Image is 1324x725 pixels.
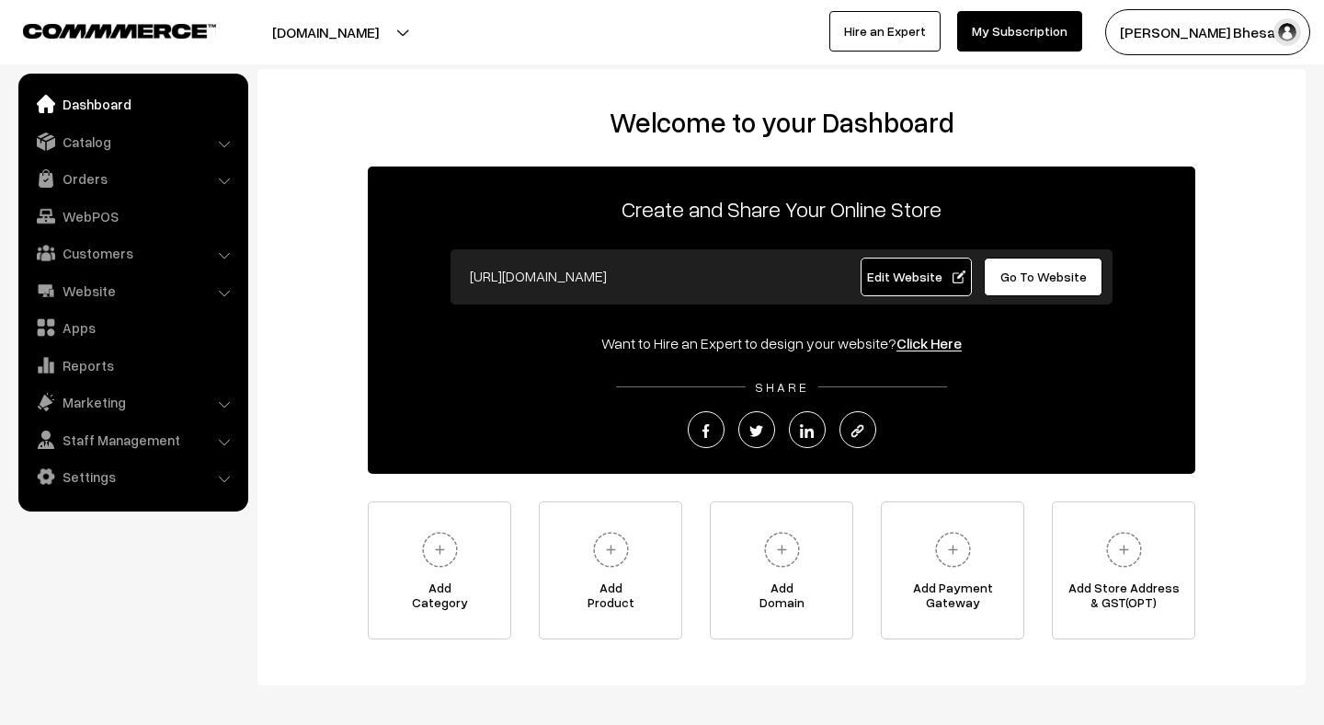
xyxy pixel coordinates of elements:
[1105,9,1310,55] button: [PERSON_NAME] Bhesani…
[23,236,242,270] a: Customers
[368,332,1195,354] div: Want to Hire an Expert to design your website?
[23,24,216,38] img: COMMMERCE
[23,18,184,40] a: COMMMERCE
[710,501,853,639] a: AddDomain
[23,460,242,493] a: Settings
[928,524,978,575] img: plus.svg
[829,11,941,52] a: Hire an Expert
[23,423,242,456] a: Staff Management
[23,311,242,344] a: Apps
[23,386,242,419] a: Marketing
[1052,501,1195,639] a: Add Store Address& GST(OPT)
[881,501,1024,639] a: Add PaymentGateway
[369,581,510,617] span: Add Category
[1053,581,1194,617] span: Add Store Address & GST(OPT)
[957,11,1082,52] a: My Subscription
[1273,18,1301,46] img: user
[23,162,242,195] a: Orders
[368,192,1195,225] p: Create and Share Your Online Store
[757,524,807,575] img: plus.svg
[1000,269,1087,284] span: Go To Website
[861,258,973,296] a: Edit Website
[539,501,682,639] a: AddProduct
[896,334,962,352] a: Click Here
[882,581,1023,617] span: Add Payment Gateway
[415,524,465,575] img: plus.svg
[867,269,965,284] span: Edit Website
[23,349,242,382] a: Reports
[23,87,242,121] a: Dashboard
[540,581,681,617] span: Add Product
[746,379,818,395] span: SHARE
[208,9,443,55] button: [DOMAIN_NAME]
[23,200,242,233] a: WebPOS
[1099,524,1149,575] img: plus.svg
[586,524,636,575] img: plus.svg
[984,258,1102,296] a: Go To Website
[368,501,511,639] a: AddCategory
[711,581,852,617] span: Add Domain
[23,125,242,158] a: Catalog
[276,106,1287,139] h2: Welcome to your Dashboard
[23,274,242,307] a: Website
